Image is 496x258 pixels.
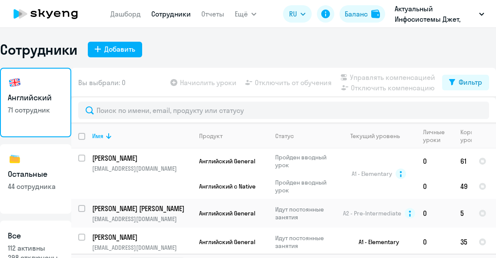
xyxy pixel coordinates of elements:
h3: Остальные [8,169,63,180]
img: others [8,152,22,166]
span: A1 - Elementary [352,170,392,178]
div: Продукт [199,132,223,140]
button: Актуальный Инфосистемы Джет, ИНФОСИСТЕМЫ ДЖЕТ, АО [390,3,489,24]
div: Корп. уроки [460,128,478,144]
div: Имя [92,132,103,140]
td: A1 - Elementary [335,228,416,256]
p: 44 сотрудника [8,182,63,191]
p: [EMAIL_ADDRESS][DOMAIN_NAME] [92,215,192,223]
td: 0 [416,228,453,256]
p: Идут постоянные занятия [275,234,335,250]
button: RU [283,5,312,23]
td: 49 [453,174,472,199]
a: Дашборд [110,10,141,18]
td: 61 [453,149,472,174]
td: 35 [453,228,472,256]
div: Текущий уровень [350,132,400,140]
div: Личные уроки [423,128,453,144]
button: Фильтр [442,75,489,90]
p: [PERSON_NAME] [PERSON_NAME] [92,204,190,213]
p: Пройден вводный урок [275,153,335,169]
a: Сотрудники [151,10,191,18]
p: Пройден вводный урок [275,179,335,194]
p: 71 сотрудник [8,105,63,115]
p: [EMAIL_ADDRESS][DOMAIN_NAME] [92,244,192,251]
div: Добавить [104,44,135,54]
h3: Все [8,230,63,241]
span: Английский General [199,157,255,165]
img: balance [371,10,380,18]
p: [EMAIL_ADDRESS][DOMAIN_NAME] [92,165,192,172]
h3: Английский [8,92,63,103]
p: Идут постоянные занятия [275,205,335,221]
a: [PERSON_NAME] [PERSON_NAME] [92,204,192,213]
button: Добавить [88,42,142,57]
p: Актуальный Инфосистемы Джет, ИНФОСИСТЕМЫ ДЖЕТ, АО [395,3,476,24]
td: 0 [416,174,453,199]
div: Имя [92,132,192,140]
div: Баланс [345,9,368,19]
span: Английский General [199,238,255,246]
button: Балансbalance [340,5,385,23]
div: Фильтр [459,77,482,87]
span: Ещё [235,9,248,19]
span: RU [289,9,297,19]
input: Поиск по имени, email, продукту или статусу [78,102,489,119]
span: Английский General [199,209,255,217]
span: Вы выбрали: 0 [78,77,126,88]
td: 0 [416,199,453,228]
button: Ещё [235,5,256,23]
span: Английский с Native [199,182,256,190]
td: 0 [416,149,453,174]
a: [PERSON_NAME] [92,232,192,242]
div: Текущий уровень [342,132,416,140]
p: [PERSON_NAME] [92,153,190,163]
td: 5 [453,199,472,228]
p: 112 активны [8,243,63,253]
a: Отчеты [201,10,224,18]
div: Статус [275,132,294,140]
p: [PERSON_NAME] [92,232,190,242]
a: [PERSON_NAME] [92,153,192,163]
span: A2 - Pre-Intermediate [343,209,401,217]
img: english [8,76,22,89]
